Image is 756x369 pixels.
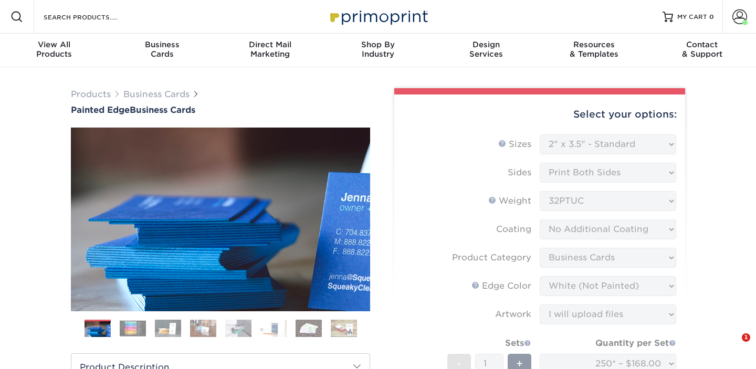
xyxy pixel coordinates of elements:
[71,89,111,99] a: Products
[216,40,324,59] div: Marketing
[225,319,251,338] img: Business Cards 05
[648,40,756,49] span: Contact
[648,40,756,59] div: & Support
[108,34,216,67] a: BusinessCards
[331,319,357,338] img: Business Cards 08
[71,105,370,115] a: Painted EdgeBusiness Cards
[540,40,648,49] span: Resources
[190,319,216,338] img: Business Cards 04
[540,34,648,67] a: Resources& Templates
[648,34,756,67] a: Contact& Support
[155,319,181,338] img: Business Cards 03
[260,319,287,338] img: Business Cards 06
[324,40,432,59] div: Industry
[742,333,750,342] span: 1
[296,319,322,338] img: Business Cards 07
[432,34,540,67] a: DesignServices
[216,34,324,67] a: Direct MailMarketing
[677,13,707,22] span: MY CART
[71,105,370,115] h1: Business Cards
[720,333,745,359] iframe: Intercom live chat
[85,316,111,342] img: Business Cards 01
[432,40,540,59] div: Services
[403,94,677,134] div: Select your options:
[540,40,648,59] div: & Templates
[43,10,145,23] input: SEARCH PRODUCTS.....
[71,70,370,369] img: Painted Edge 01
[216,40,324,49] span: Direct Mail
[71,105,130,115] span: Painted Edge
[324,34,432,67] a: Shop ByIndustry
[324,40,432,49] span: Shop By
[108,40,216,59] div: Cards
[432,40,540,49] span: Design
[709,13,714,20] span: 0
[123,89,190,99] a: Business Cards
[325,5,430,28] img: Primoprint
[108,40,216,49] span: Business
[120,320,146,336] img: Business Cards 02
